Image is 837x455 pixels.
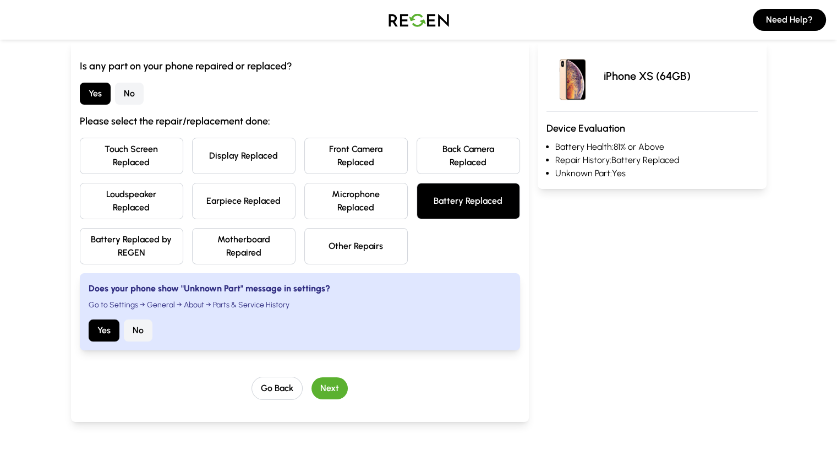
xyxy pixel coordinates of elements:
[555,140,758,154] li: Battery Health: 81% or Above
[115,83,144,105] button: No
[304,228,408,264] button: Other Repairs
[80,58,520,74] h3: Is any part on your phone repaired or replaced?
[80,83,111,105] button: Yes
[89,319,119,342] button: Yes
[80,228,183,264] button: Battery Replaced by REGEN
[80,113,520,129] h3: Please select the repair/replacement done:
[192,183,296,219] button: Earpiece Replaced
[417,138,520,174] button: Back Camera Replaced
[380,4,457,35] img: Logo
[304,183,408,219] button: Microphone Replaced
[417,183,520,219] button: Battery Replaced
[311,377,348,399] button: Next
[555,154,758,167] li: Repair History: Battery Replaced
[80,138,183,174] button: Touch Screen Replaced
[80,183,183,219] button: Loudspeaker Replaced
[89,300,511,311] li: Go to Settings → General → About → Parts & Service History
[251,377,303,400] button: Go Back
[192,138,296,174] button: Display Replaced
[304,138,408,174] button: Front Camera Replaced
[604,68,691,84] p: iPhone XS (64GB)
[753,9,826,31] button: Need Help?
[546,50,599,102] img: iPhone XS
[555,167,758,180] li: Unknown Part: Yes
[89,283,330,294] strong: Does your phone show "Unknown Part" message in settings?
[546,121,758,136] h3: Device Evaluation
[192,228,296,264] button: Motherboard Repaired
[124,319,152,342] button: No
